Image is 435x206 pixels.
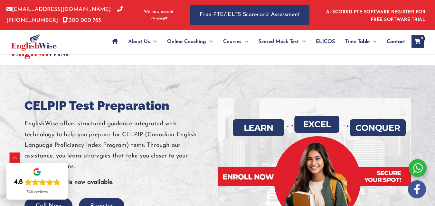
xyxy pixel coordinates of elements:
[259,31,299,53] span: Scored Mock Test
[6,7,123,23] a: [PHONE_NUMBER]
[150,31,157,53] span: Menu Toggle
[128,31,150,53] span: About Us
[167,31,206,53] span: Online Coaching
[24,119,218,172] p: EnglishWise offers structured guidance integrated with technology to help you prepare for CELPIP ...
[382,31,405,53] a: Contact
[190,5,309,25] a: Free PTE/IELTS Scorecard Assessment
[241,31,248,53] span: Menu Toggle
[6,7,111,12] a: [EMAIL_ADDRESS][DOMAIN_NAME]
[299,31,306,53] span: Menu Toggle
[63,18,101,23] a: 1300 000 783
[206,31,213,53] span: Menu Toggle
[370,31,376,53] span: Menu Toggle
[123,31,162,53] a: About UsMenu Toggle
[162,31,218,53] a: Online CoachingMenu Toggle
[326,10,426,22] a: AI SCORED PTE SOFTWARE REGISTER FOR FREE SOFTWARE TRIAL
[26,189,48,194] div: 726 reviews
[14,178,60,187] div: Rating: 4.8 out of 5
[340,31,382,53] a: Time TableMenu Toggle
[68,179,113,185] b: is now available.
[14,178,23,187] div: 4.8
[253,31,311,53] a: Scored Mock TestMenu Toggle
[11,33,57,51] img: cropped-ew-logo
[107,31,405,53] nav: Site Navigation: Main Menu
[223,31,241,53] span: Courses
[411,35,424,48] a: View Shopping Cart, empty
[322,4,429,25] aside: Header Widget 1
[387,31,405,53] span: Contact
[218,31,253,53] a: CoursesMenu Toggle
[144,9,174,15] span: We now accept
[408,180,426,198] img: white-facebook.png
[150,17,167,20] img: Afterpay-Logo
[345,31,370,53] span: Time Table
[316,31,335,53] span: ELICOS
[24,98,218,114] h1: CELPIP Test Preparation
[311,31,340,53] a: ELICOS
